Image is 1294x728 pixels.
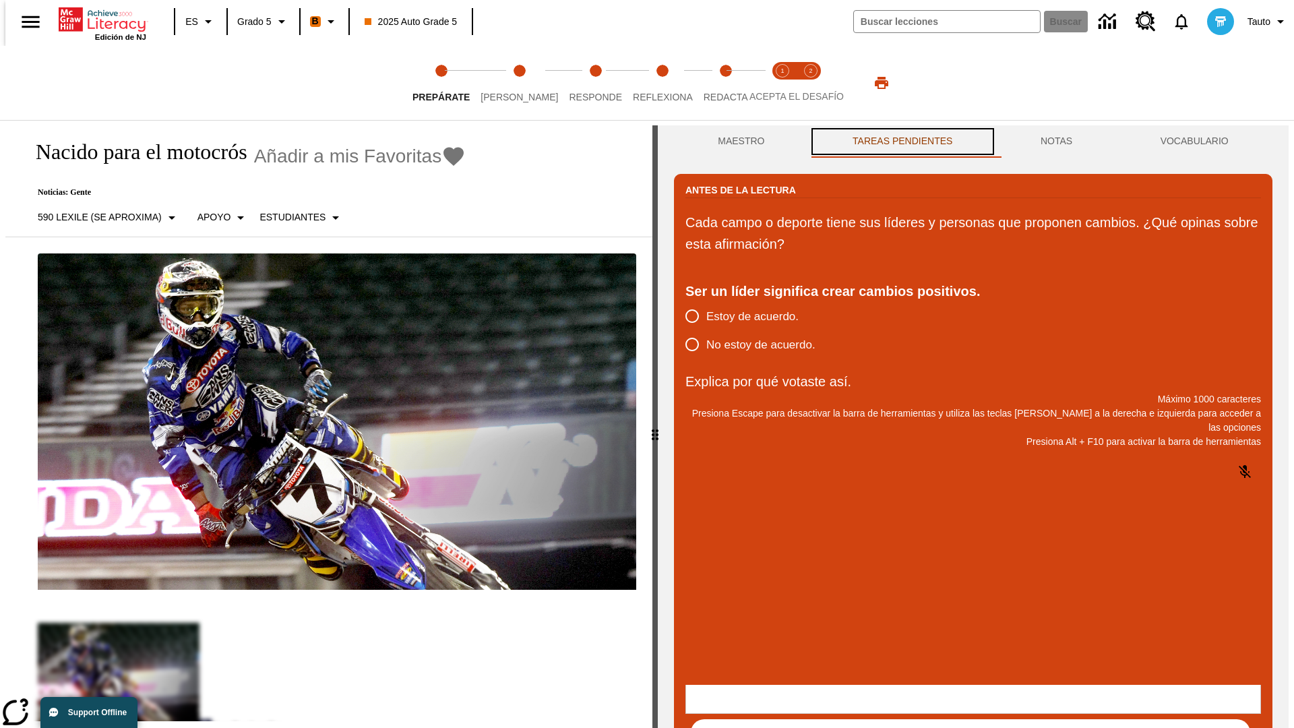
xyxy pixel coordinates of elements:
span: Prepárate [412,92,470,102]
img: El corredor de motocrós James Stewart vuela por los aires en su motocicleta de montaña [38,253,636,590]
button: TAREAS PENDIENTES [809,125,997,158]
p: Presiona Escape para desactivar la barra de herramientas y utiliza las teclas [PERSON_NAME] a la ... [685,406,1261,435]
span: Tauto [1247,15,1270,29]
span: Support Offline [68,708,127,717]
a: Notificaciones [1164,4,1199,39]
button: Escoja un nuevo avatar [1199,4,1242,39]
button: VOCABULARIO [1116,125,1272,158]
button: Reflexiona step 4 of 5 [622,46,704,120]
button: NOTAS [997,125,1117,158]
div: activity [658,125,1289,728]
span: Edición de NJ [95,33,146,41]
p: Máximo 1000 caracteres [685,392,1261,406]
span: ES [185,15,198,29]
span: [PERSON_NAME] [481,92,558,102]
span: No estoy de acuerdo. [706,336,815,354]
text: 2 [809,67,812,74]
h2: Antes de la lectura [685,183,796,198]
text: 1 [780,67,784,74]
button: Seleccionar estudiante [254,206,349,230]
p: Estudiantes [259,210,326,224]
button: Responde step 3 of 5 [558,46,633,120]
a: Centro de recursos, Se abrirá en una pestaña nueva. [1128,3,1164,40]
p: 590 Lexile (Se aproxima) [38,210,162,224]
img: avatar image [1207,8,1234,35]
span: ACEPTA EL DESAFÍO [749,91,844,102]
span: Redacta [704,92,748,102]
button: Acepta el desafío contesta step 2 of 2 [791,46,830,120]
span: Grado 5 [237,15,272,29]
button: Acepta el desafío lee step 1 of 2 [763,46,802,120]
body: Explica por qué votaste así. Máximo 1000 caracteres Presiona Alt + F10 para activar la barra de h... [5,11,197,23]
h1: Nacido para el motocrós [22,140,247,164]
span: Responde [569,92,622,102]
button: Grado: Grado 5, Elige un grado [232,9,295,34]
button: Seleccione Lexile, 590 Lexile (Se aproxima) [32,206,185,230]
button: Boost El color de la clase es anaranjado. Cambiar el color de la clase. [305,9,344,34]
span: Añadir a mis Favoritas [254,146,442,167]
p: Presiona Alt + F10 para activar la barra de herramientas [685,435,1261,449]
a: Centro de información [1090,3,1128,40]
span: B [312,13,319,30]
span: Estoy de acuerdo. [706,308,799,326]
button: Imprimir [860,71,903,95]
button: Maestro [674,125,809,158]
button: Haga clic para activar la función de reconocimiento de voz [1229,456,1261,488]
button: Redacta step 5 of 5 [693,46,759,120]
span: 2025 Auto Grade 5 [365,15,458,29]
div: Portada [59,5,146,41]
button: Lee step 2 of 5 [470,46,569,120]
input: Buscar campo [854,11,1040,32]
div: Ser un líder significa crear cambios positivos. [685,280,1261,302]
button: Perfil/Configuración [1242,9,1294,34]
button: Abrir el menú lateral [11,2,51,42]
div: reading [5,125,652,721]
p: Apoyo [197,210,231,224]
button: Lenguaje: ES, Selecciona un idioma [179,9,222,34]
p: Noticias: Gente [22,187,466,198]
span: Reflexiona [633,92,693,102]
div: Instructional Panel Tabs [674,125,1272,158]
button: Support Offline [40,697,137,728]
p: Cada campo o deporte tiene sus líderes y personas que proponen cambios. ¿Qué opinas sobre esta af... [685,212,1261,255]
button: Tipo de apoyo, Apoyo [192,206,255,230]
div: Pulsa la tecla de intro o la barra espaciadora y luego presiona las flechas de derecha e izquierd... [652,125,658,728]
button: Prepárate step 1 of 5 [402,46,481,120]
p: Explica por qué votaste así. [685,371,1261,392]
div: poll [685,302,826,359]
button: Añadir a mis Favoritas - Nacido para el motocrós [254,144,466,168]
